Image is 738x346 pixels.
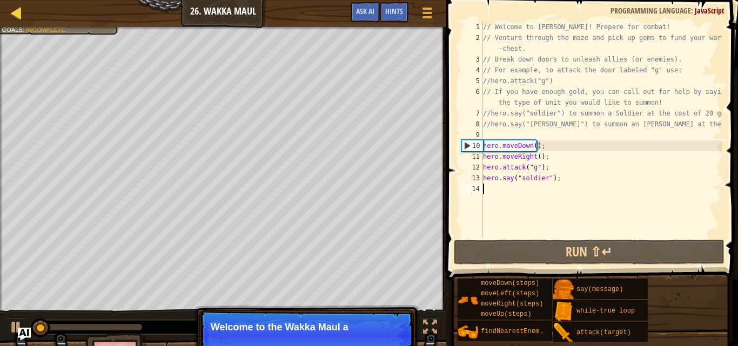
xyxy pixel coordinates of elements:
[481,290,539,297] span: moveLeft(steps)
[481,328,551,335] span: findNearestEnemy()
[481,280,539,287] span: moveDown(steps)
[553,301,574,322] img: portrait.png
[481,310,532,318] span: moveUp(steps)
[419,317,441,340] button: Toggle fullscreen
[454,240,724,264] button: Run ⇧↵
[553,280,574,300] img: portrait.png
[385,6,403,16] span: Hints
[461,32,483,54] div: 2
[553,323,574,343] img: portrait.png
[576,286,623,293] span: say(message)
[461,130,483,140] div: 9
[461,162,483,173] div: 12
[461,119,483,130] div: 8
[356,6,374,16] span: Ask AI
[461,151,483,162] div: 11
[610,5,691,16] span: Programming language
[351,2,380,22] button: Ask AI
[481,300,543,308] span: moveRight(steps)
[461,173,483,184] div: 13
[18,328,31,341] button: Ask AI
[461,184,483,194] div: 14
[576,307,635,315] span: while-true loop
[461,86,483,108] div: 6
[461,108,483,119] div: 7
[5,317,27,340] button: Ctrl + P: Play
[461,65,483,76] div: 4
[461,22,483,32] div: 1
[458,290,478,310] img: portrait.png
[461,76,483,86] div: 5
[576,329,631,336] span: attack(target)
[211,322,402,333] p: Welcome to the Wakka Maul a
[691,5,695,16] span: :
[414,2,441,28] button: Show game menu
[458,322,478,342] img: portrait.png
[695,5,724,16] span: JavaScript
[462,140,483,151] div: 10
[461,54,483,65] div: 3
